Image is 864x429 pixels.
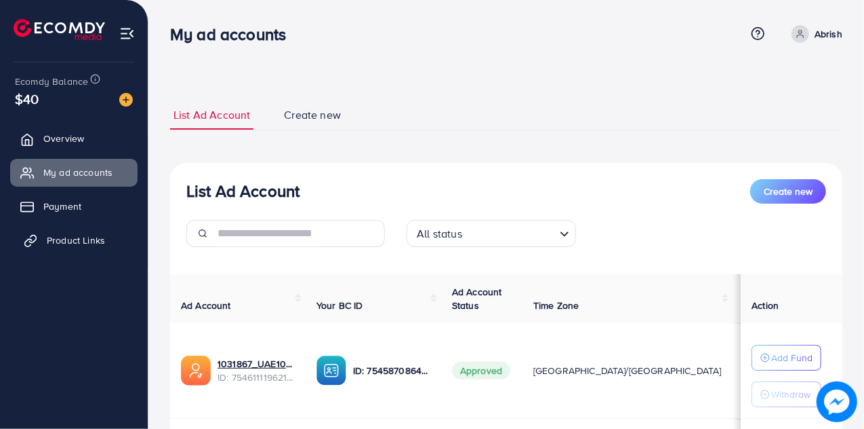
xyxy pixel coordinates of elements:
p: Abrish [815,26,842,42]
a: Overview [10,125,138,152]
img: ic-ads-acc.e4c84228.svg [181,356,211,386]
a: My ad accounts [10,159,138,186]
a: Payment [10,193,138,220]
span: ID: 7546111196215164946 [218,371,295,384]
span: Ad Account [181,299,231,312]
p: Add Fund [771,350,812,366]
p: Withdraw [771,386,810,403]
span: Overview [43,132,84,145]
span: $40 [15,89,39,109]
span: List Ad Account [173,107,250,123]
span: Ad Account Status [452,285,502,312]
div: <span class='underline'>1031867_UAE10kkk_1756966048687</span></br>7546111196215164946 [218,357,295,385]
span: Create new [764,185,812,198]
span: Product Links [47,234,105,247]
img: image [817,381,857,422]
button: Withdraw [752,381,821,407]
div: Search for option [407,220,576,247]
button: Add Fund [752,345,821,371]
span: Create new [284,107,341,123]
a: Abrish [786,25,842,43]
span: Action [752,299,779,312]
span: Approved [452,362,510,379]
img: ic-ba-acc.ded83a64.svg [316,356,346,386]
span: My ad accounts [43,166,112,179]
img: menu [119,26,135,41]
img: image [119,93,133,107]
button: Create new [750,179,826,204]
img: logo [14,19,105,40]
h3: My ad accounts [170,24,297,44]
span: Payment [43,200,81,213]
span: Ecomdy Balance [15,75,88,88]
h3: List Ad Account [186,181,300,201]
span: All status [414,224,465,244]
a: 1031867_UAE10kkk_1756966048687 [218,357,295,371]
span: [GEOGRAPHIC_DATA]/[GEOGRAPHIC_DATA] [533,364,722,377]
input: Search for option [466,221,554,244]
a: Product Links [10,227,138,254]
span: Your BC ID [316,299,363,312]
p: ID: 7545870864840179713 [353,362,430,379]
span: Time Zone [533,299,579,312]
